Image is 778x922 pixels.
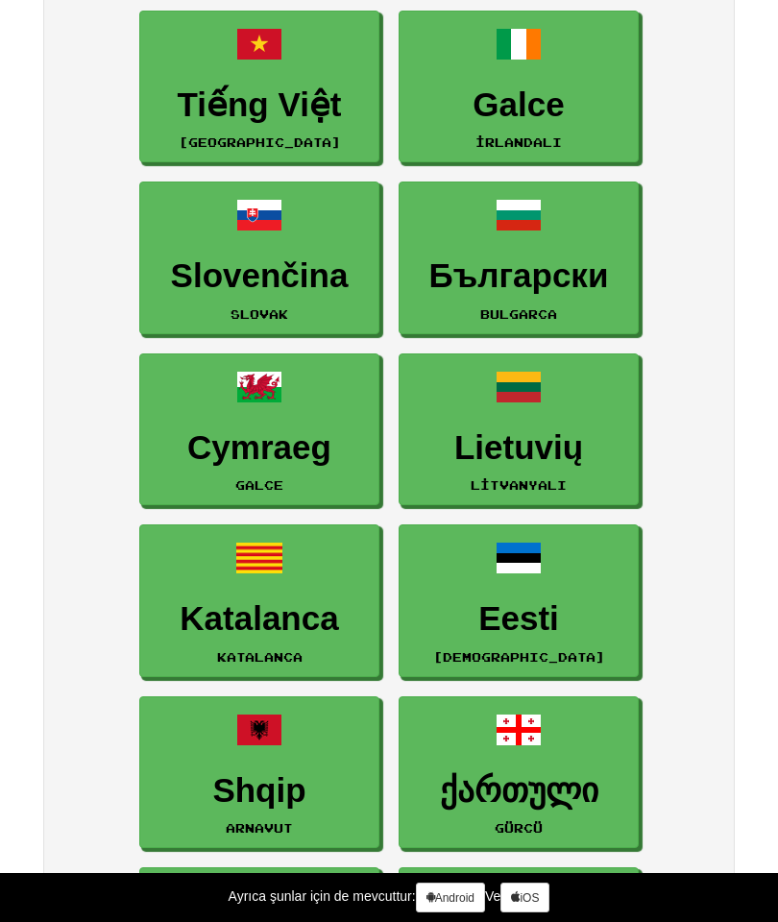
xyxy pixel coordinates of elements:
[399,11,639,163] a: Galceİrlandalı
[471,478,567,492] font: Litvanyalı
[440,771,598,809] font: ქართული
[139,353,379,506] a: CymraegGalce
[179,135,341,149] font: [GEOGRAPHIC_DATA]
[485,888,500,904] font: Ve
[171,256,349,294] font: Slovenčina
[473,85,564,123] font: Galce
[454,428,583,466] font: Lietuvių
[180,599,338,637] font: Katalanca
[399,524,639,677] a: Eesti[DEMOGRAPHIC_DATA]
[217,650,303,664] font: Katalanca
[177,85,341,123] font: Tiếng Việt
[399,182,639,334] a: БългарскиBulgarca
[139,182,379,334] a: SlovenčinaSlovak
[495,821,543,835] font: Gürcü
[520,891,539,905] font: iOS
[399,696,639,849] a: ქართულიGürcü
[187,428,331,466] font: Cymraeg
[399,353,639,506] a: LietuviųLitvanyalı
[478,599,559,637] font: Eesti
[480,307,557,321] font: Bulgarca
[500,883,549,912] a: iOS
[139,524,379,677] a: KatalancaKatalanca
[229,888,416,904] font: Ayrıca şunlar için de mevcuttur:
[433,650,605,664] font: [DEMOGRAPHIC_DATA]
[416,883,485,912] a: Android
[435,891,474,905] font: Android
[235,478,283,492] font: Galce
[139,11,379,163] a: Tiếng Việt[GEOGRAPHIC_DATA]
[475,135,562,149] font: İrlandalı
[139,696,379,849] a: ShqipArnavut
[226,821,293,835] font: Arnavut
[212,771,305,809] font: Shqip
[231,307,288,321] font: Slovak
[429,256,609,294] font: Български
